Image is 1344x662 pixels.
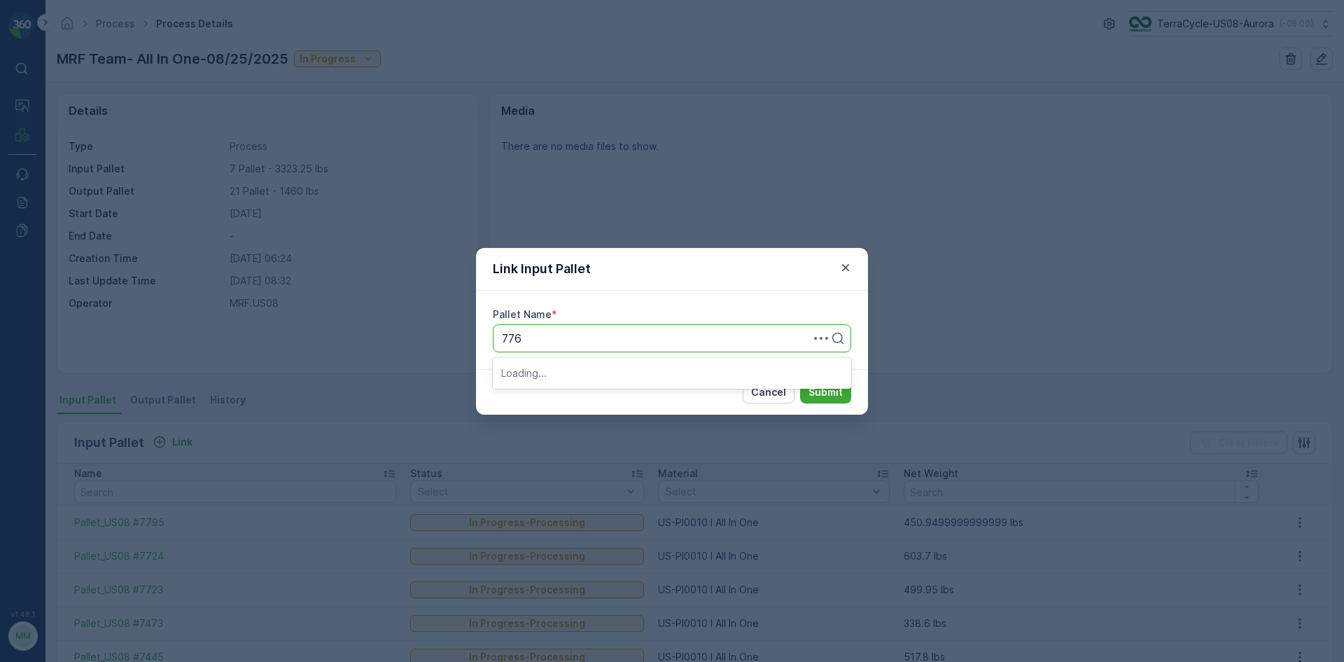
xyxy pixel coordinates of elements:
[743,381,794,404] button: Cancel
[800,381,851,404] button: Submit
[493,308,552,320] label: Pallet Name
[501,366,843,380] p: Loading...
[808,385,843,399] p: Submit
[751,385,786,399] p: Cancel
[493,259,591,279] p: Link Input Pallet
